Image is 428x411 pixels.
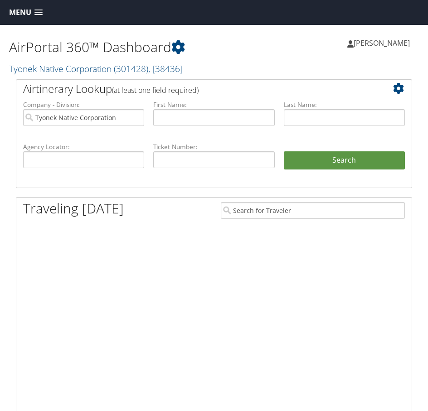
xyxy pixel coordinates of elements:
h1: AirPortal 360™ Dashboard [9,38,214,57]
label: Ticket Number: [153,142,274,151]
a: Tyonek Native Corporation [9,63,183,75]
a: Menu [5,5,47,20]
h2: Airtinerary Lookup [23,81,372,97]
span: [PERSON_NAME] [354,38,410,48]
span: ( 301428 ) [114,63,148,75]
button: Search [284,151,405,169]
label: Company - Division: [23,100,144,109]
span: , [ 38436 ] [148,63,183,75]
span: Menu [9,8,31,17]
input: Search for Traveler [221,202,405,219]
a: [PERSON_NAME] [347,29,419,57]
label: Agency Locator: [23,142,144,151]
span: (at least one field required) [112,85,199,95]
label: Last Name: [284,100,405,109]
h1: Traveling [DATE] [23,199,124,218]
label: First Name: [153,100,274,109]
